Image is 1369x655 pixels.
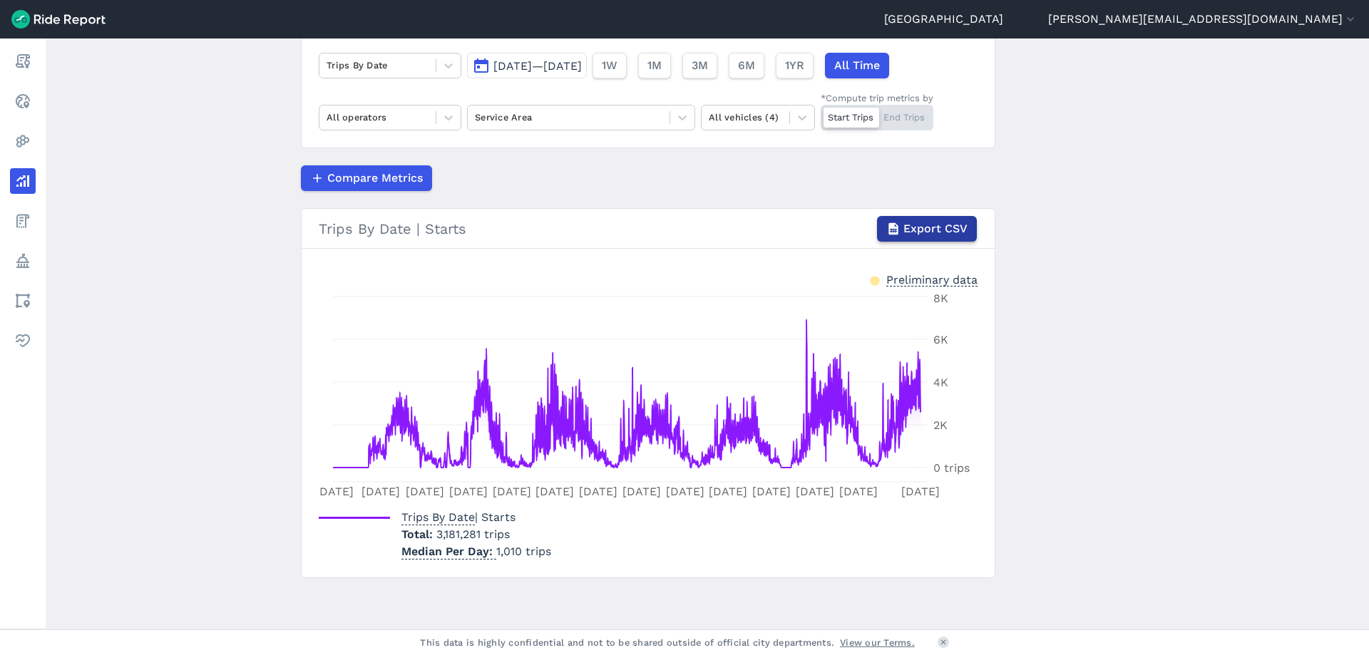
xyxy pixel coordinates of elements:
[886,272,978,287] div: Preliminary data
[666,485,704,498] tspan: [DATE]
[401,527,436,541] span: Total
[10,328,36,354] a: Health
[327,170,423,187] span: Compare Metrics
[933,461,970,475] tspan: 0 trips
[401,510,516,524] span: | Starts
[933,333,948,346] tspan: 6K
[10,248,36,274] a: Policy
[10,88,36,114] a: Realtime
[593,53,627,78] button: 1W
[493,59,582,73] span: [DATE]—[DATE]
[933,292,948,305] tspan: 8K
[467,53,587,78] button: [DATE]—[DATE]
[401,543,551,560] p: 1,010 trips
[10,48,36,74] a: Report
[647,57,662,74] span: 1M
[602,57,617,74] span: 1W
[901,485,940,498] tspan: [DATE]
[638,53,671,78] button: 1M
[884,11,1003,28] a: [GEOGRAPHIC_DATA]
[709,485,747,498] tspan: [DATE]
[692,57,708,74] span: 3M
[622,485,661,498] tspan: [DATE]
[752,485,791,498] tspan: [DATE]
[10,288,36,314] a: Areas
[436,527,510,541] span: 3,181,281 trips
[877,216,977,242] button: Export CSV
[821,91,933,105] div: *Compute trip metrics by
[301,165,432,191] button: Compare Metrics
[493,485,531,498] tspan: [DATE]
[825,53,889,78] button: All Time
[315,485,354,498] tspan: [DATE]
[796,485,834,498] tspan: [DATE]
[10,168,36,194] a: Analyze
[738,57,755,74] span: 6M
[319,216,978,242] div: Trips By Date | Starts
[933,376,948,389] tspan: 4K
[10,128,36,154] a: Heatmaps
[535,485,574,498] tspan: [DATE]
[401,506,475,525] span: Trips By Date
[933,418,948,432] tspan: 2K
[729,53,764,78] button: 6M
[840,636,915,649] a: View our Terms.
[579,485,617,498] tspan: [DATE]
[401,540,496,559] span: Median Per Day
[406,485,444,498] tspan: [DATE]
[449,485,488,498] tspan: [DATE]
[11,10,106,29] img: Ride Report
[362,485,400,498] tspan: [DATE]
[785,57,804,74] span: 1YR
[834,57,880,74] span: All Time
[776,53,814,78] button: 1YR
[682,53,717,78] button: 3M
[10,208,36,234] a: Fees
[903,220,968,237] span: Export CSV
[1048,11,1358,28] button: [PERSON_NAME][EMAIL_ADDRESS][DOMAIN_NAME]
[839,485,878,498] tspan: [DATE]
